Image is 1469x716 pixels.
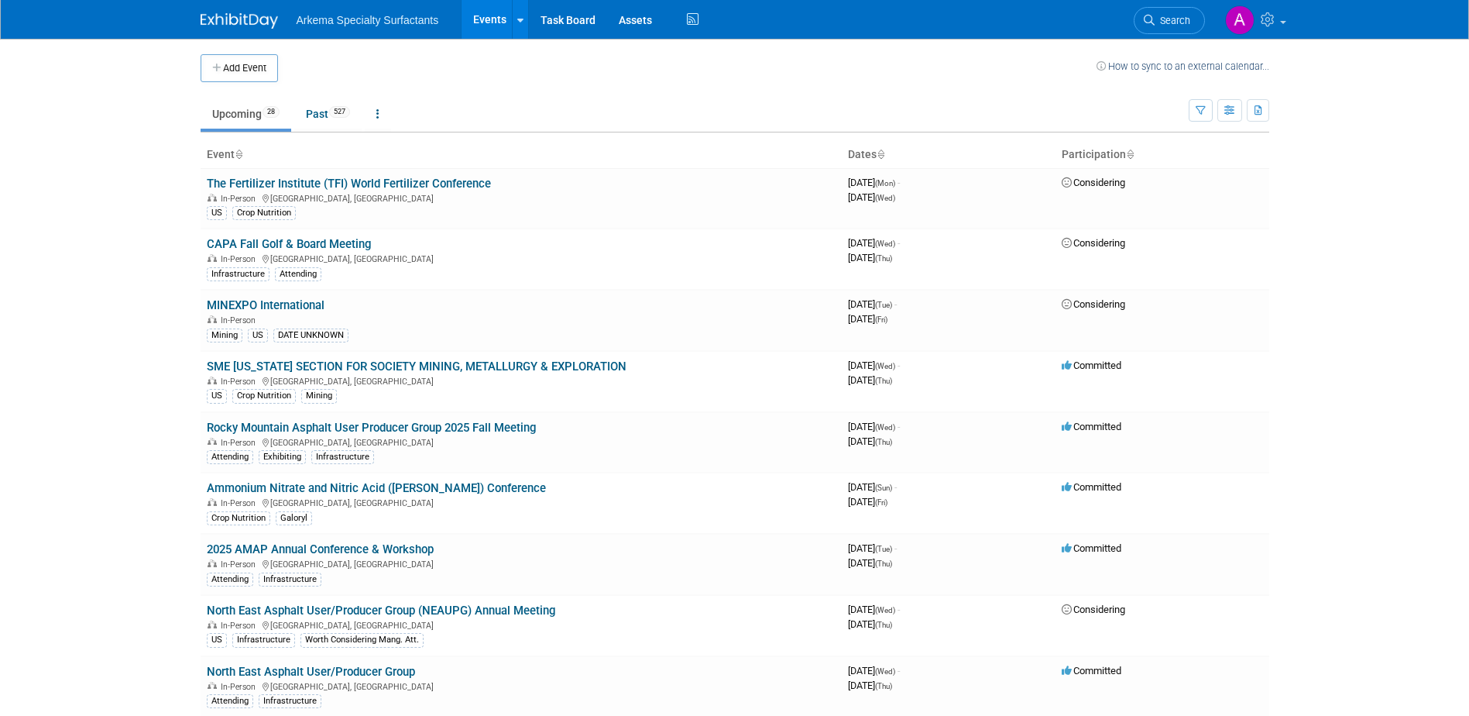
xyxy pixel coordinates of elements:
[898,237,900,249] span: -
[1155,15,1190,26] span: Search
[875,438,892,446] span: (Thu)
[207,191,836,204] div: [GEOGRAPHIC_DATA], [GEOGRAPHIC_DATA]
[875,667,895,676] span: (Wed)
[207,389,227,403] div: US
[207,633,227,647] div: US
[300,633,424,647] div: Worth Considering Mang. Att.
[207,680,836,692] div: [GEOGRAPHIC_DATA], [GEOGRAPHIC_DATA]
[301,389,337,403] div: Mining
[207,557,836,570] div: [GEOGRAPHIC_DATA], [GEOGRAPHIC_DATA]
[1134,7,1205,34] a: Search
[894,298,897,310] span: -
[208,194,217,201] img: In-Person Event
[201,13,278,29] img: ExhibitDay
[276,511,312,525] div: Galoryl
[207,360,626,373] a: SME [US_STATE] SECTION FOR SOCIETY MINING, METALLURGY & EXPLORATION
[877,148,884,160] a: Sort by Start Date
[221,621,260,631] span: In-Person
[221,315,260,325] span: In-Person
[232,206,296,220] div: Crop Nutrition
[898,421,900,432] span: -
[875,606,895,614] span: (Wed)
[848,360,900,371] span: [DATE]
[875,559,892,568] span: (Thu)
[207,542,434,556] a: 2025 AMAP Annual Conference & Workshop
[207,237,371,251] a: CAPA Fall Golf & Board Meeting
[1062,177,1125,188] span: Considering
[207,435,836,448] div: [GEOGRAPHIC_DATA], [GEOGRAPHIC_DATA]
[207,329,242,343] div: Mining
[848,604,900,615] span: [DATE]
[848,252,892,263] span: [DATE]
[311,450,374,464] div: Infrastructure
[208,498,217,506] img: In-Person Event
[875,621,892,629] span: (Thu)
[329,106,350,118] span: 527
[207,298,324,312] a: MINEXPO International
[875,239,895,248] span: (Wed)
[207,496,836,508] div: [GEOGRAPHIC_DATA], [GEOGRAPHIC_DATA]
[848,237,900,249] span: [DATE]
[207,511,270,525] div: Crop Nutrition
[875,301,892,309] span: (Tue)
[208,377,217,384] img: In-Person Event
[1062,665,1121,676] span: Committed
[848,421,900,432] span: [DATE]
[875,682,892,690] span: (Thu)
[875,179,895,188] span: (Mon)
[235,148,242,160] a: Sort by Event Name
[248,329,268,343] div: US
[207,665,415,679] a: North East Asphalt User/Producer Group
[221,438,260,448] span: In-Person
[208,559,217,567] img: In-Person Event
[1062,421,1121,432] span: Committed
[207,374,836,387] div: [GEOGRAPHIC_DATA], [GEOGRAPHIC_DATA]
[894,481,897,493] span: -
[848,374,892,386] span: [DATE]
[848,557,892,569] span: [DATE]
[207,267,269,281] div: Infrastructure
[273,329,348,343] div: DATE UNKNOWN
[1062,298,1125,310] span: Considering
[848,191,895,203] span: [DATE]
[1062,481,1121,493] span: Committed
[842,142,1055,168] th: Dates
[1225,5,1254,35] img: Amanda Pyatt
[221,682,260,692] span: In-Person
[898,604,900,615] span: -
[848,481,897,493] span: [DATE]
[207,252,836,264] div: [GEOGRAPHIC_DATA], [GEOGRAPHIC_DATA]
[208,621,217,628] img: In-Person Event
[275,267,321,281] div: Attending
[875,194,895,202] span: (Wed)
[207,450,253,464] div: Attending
[848,618,892,630] span: [DATE]
[1126,148,1134,160] a: Sort by Participation Type
[848,665,900,676] span: [DATE]
[848,313,887,325] span: [DATE]
[207,177,491,191] a: The Fertilizer Institute (TFI) World Fertilizer Conference
[207,618,836,631] div: [GEOGRAPHIC_DATA], [GEOGRAPHIC_DATA]
[207,604,555,618] a: North East Asphalt User/Producer Group (NEAUPG) Annual Meeting
[1062,604,1125,615] span: Considering
[259,573,321,587] div: Infrastructure
[232,389,296,403] div: Crop Nutrition
[875,254,892,263] span: (Thu)
[1097,60,1269,72] a: How to sync to an external calendar...
[232,633,295,647] div: Infrastructure
[875,484,892,492] span: (Sun)
[259,694,321,708] div: Infrastructure
[848,177,900,188] span: [DATE]
[898,665,900,676] span: -
[221,559,260,570] span: In-Person
[875,545,892,553] span: (Tue)
[875,315,887,324] span: (Fri)
[201,99,291,129] a: Upcoming28
[875,498,887,507] span: (Fri)
[207,573,253,587] div: Attending
[875,423,895,432] span: (Wed)
[898,360,900,371] span: -
[207,481,546,495] a: Ammonium Nitrate and Nitric Acid ([PERSON_NAME]) Conference
[207,694,253,708] div: Attending
[1055,142,1269,168] th: Participation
